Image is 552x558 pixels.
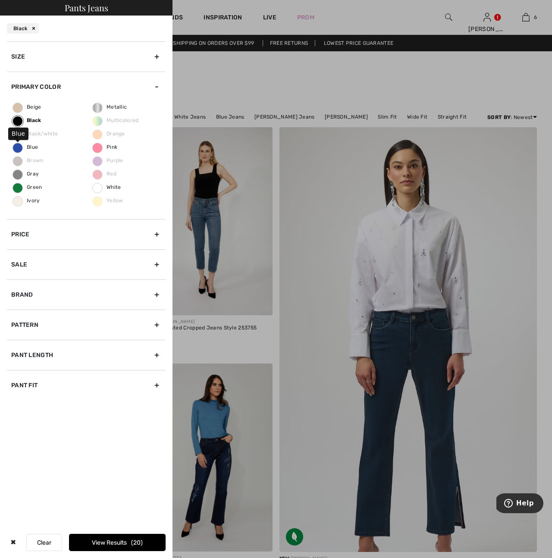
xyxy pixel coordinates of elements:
[7,249,166,279] div: Sale
[8,127,28,140] div: Blue
[93,184,121,190] span: White
[69,534,166,551] button: View Results20
[131,539,143,546] span: 20
[7,72,166,102] div: Primary Color
[7,23,39,34] div: Black
[13,184,42,190] span: Green
[93,131,125,137] span: Orange
[93,117,139,123] span: Multicolored
[13,171,39,177] span: Gray
[7,219,166,249] div: Price
[13,144,38,150] span: Blue
[93,144,117,150] span: Pink
[13,197,40,204] span: Ivory
[7,279,166,310] div: Brand
[13,104,41,110] span: Beige
[93,157,123,163] span: Purple
[93,104,127,110] span: Metallic
[13,117,41,123] span: Black
[7,310,166,340] div: Pattern
[7,370,166,400] div: Pant Fit
[496,493,543,515] iframe: Opens a widget where you can find more information
[7,340,166,370] div: Pant Length
[7,41,166,72] div: Size
[13,131,58,137] span: Black/white
[93,197,123,204] span: Yellow
[13,157,44,163] span: Brown
[7,534,19,551] div: ✖
[93,171,116,177] span: Red
[26,534,62,551] button: Clear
